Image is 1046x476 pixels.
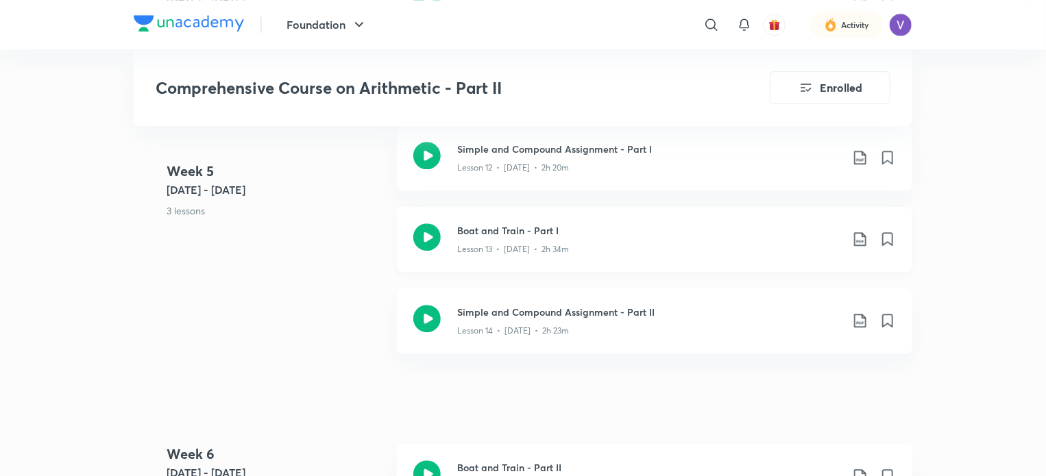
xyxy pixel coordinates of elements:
button: avatar [764,14,786,36]
a: Simple and Compound Assignment - Part IILesson 14 • [DATE] • 2h 23m [397,288,912,370]
a: Simple and Compound Assignment - Part ILesson 12 • [DATE] • 2h 20m [397,125,912,207]
h3: Boat and Train - Part I [457,223,841,238]
a: Company Logo [134,15,244,35]
h3: Comprehensive Course on Arithmetic - Part II [156,78,692,98]
img: avatar [768,18,781,31]
h4: Week 6 [167,444,386,464]
h3: Simple and Compound Assignment - Part I [457,142,841,156]
a: Boat and Train - Part ILesson 13 • [DATE] • 2h 34m [397,207,912,288]
button: Enrolled [770,71,890,104]
h4: Week 5 [167,161,386,181]
h3: Boat and Train - Part II [457,460,841,475]
img: Vatsal Kanodia [889,13,912,36]
button: Foundation [278,11,376,38]
p: Lesson 14 • [DATE] • 2h 23m [457,325,569,337]
h5: [DATE] - [DATE] [167,181,386,198]
img: Company Logo [134,15,244,32]
p: Lesson 13 • [DATE] • 2h 34m [457,243,569,255]
p: Lesson 12 • [DATE] • 2h 20m [457,162,569,174]
h3: Simple and Compound Assignment - Part II [457,305,841,319]
p: 3 lessons [167,203,386,218]
img: activity [825,16,837,33]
